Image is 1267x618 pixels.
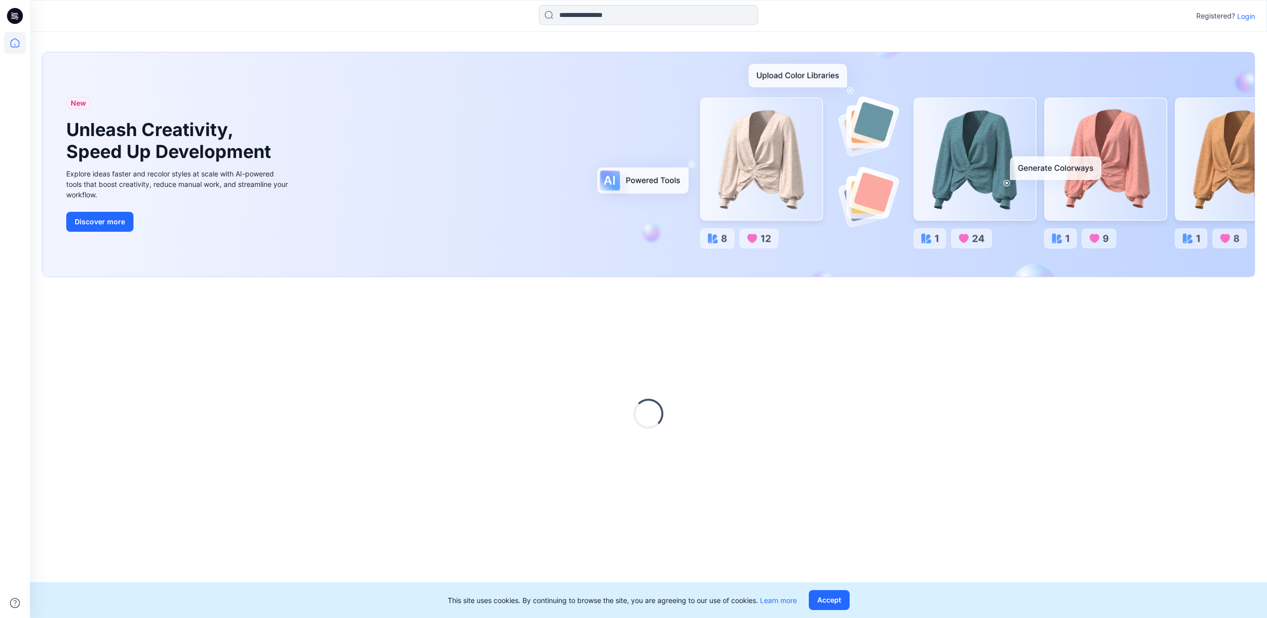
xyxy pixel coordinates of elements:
[448,595,797,606] p: This site uses cookies. By continuing to browse the site, you are agreeing to our use of cookies.
[760,596,797,605] a: Learn more
[809,590,850,610] button: Accept
[66,212,133,232] button: Discover more
[71,97,86,109] span: New
[66,119,275,162] h1: Unleash Creativity, Speed Up Development
[66,212,290,232] a: Discover more
[1237,11,1255,21] p: Login
[66,168,290,200] div: Explore ideas faster and recolor styles at scale with AI-powered tools that boost creativity, red...
[1196,10,1235,22] p: Registered?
